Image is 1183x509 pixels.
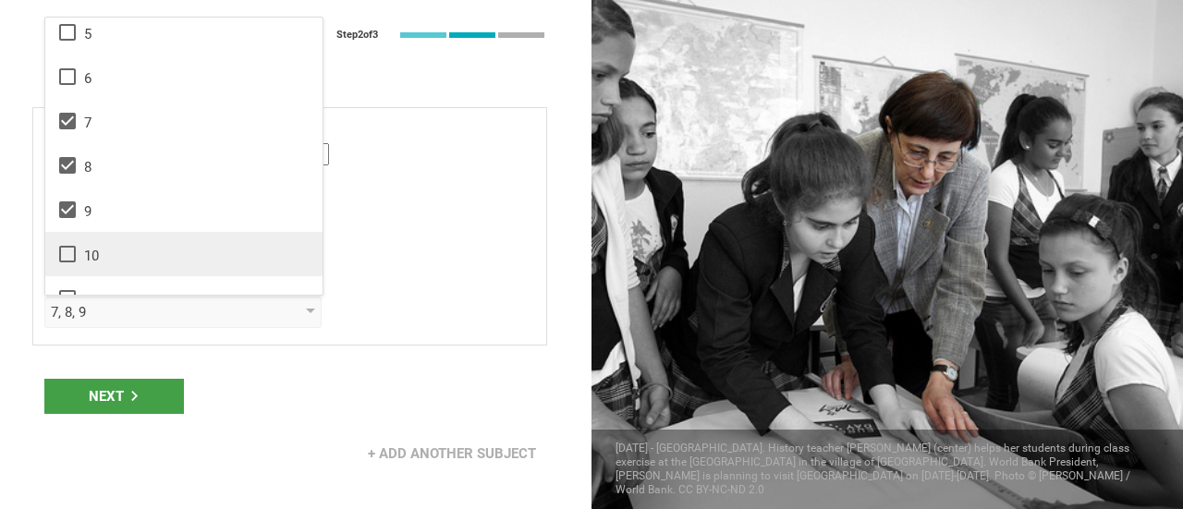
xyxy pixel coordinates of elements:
div: 11 [56,287,311,309]
div: Next [44,379,184,414]
div: 7, 8, 9 [51,303,262,321]
div: [DATE] - [GEOGRAPHIC_DATA]. History teacher [PERSON_NAME] (center) helps her students during clas... [591,430,1183,509]
div: + Add another subject [357,436,547,471]
div: Step 2 of 3 [336,29,378,42]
